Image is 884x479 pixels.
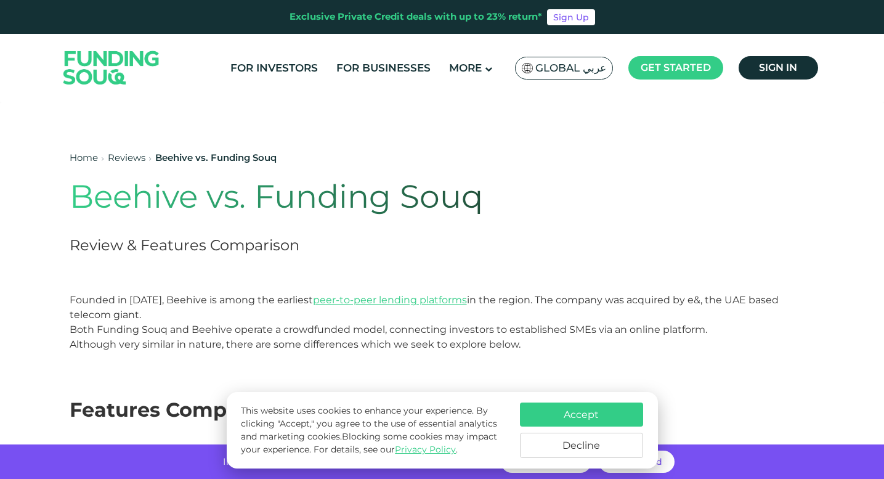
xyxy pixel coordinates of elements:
[333,58,434,78] a: For Businesses
[70,152,98,163] a: Home
[70,398,291,422] span: Features Comparison
[522,63,533,73] img: SA Flag
[313,294,467,306] a: peer-to-peer lending platforms
[314,444,458,455] span: For details, see our .
[241,431,497,455] span: Blocking some cookies may impact your experience.
[759,62,797,73] span: Sign in
[51,36,172,99] img: Logo
[70,234,666,256] h2: Review & Features Comparison
[290,10,542,24] div: Exclusive Private Credit deals with up to 23% return*
[223,456,455,467] span: Invest with no hidden fees and get returns of up to
[739,56,818,80] a: Sign in
[108,152,145,163] a: Reviews
[70,324,707,350] span: Both Funding Souq and Beehive operate a crowdfunded model, connecting investors to established SM...
[520,403,643,427] button: Accept
[227,58,321,78] a: For Investors
[155,151,277,165] div: Beehive vs. Funding Souq
[641,62,711,73] span: Get started
[520,433,643,458] button: Decline
[449,62,482,74] span: More
[535,61,606,75] span: Global عربي
[70,294,779,321] span: Founded in [DATE], Beehive is among the earliest in the region. The company was acquired by e&, t...
[547,9,595,25] a: Sign Up
[395,444,456,455] a: Privacy Policy
[70,178,666,216] h1: Beehive vs. Funding Souq
[241,404,507,456] p: This website uses cookies to enhance your experience. By clicking "Accept," you agree to the use ...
